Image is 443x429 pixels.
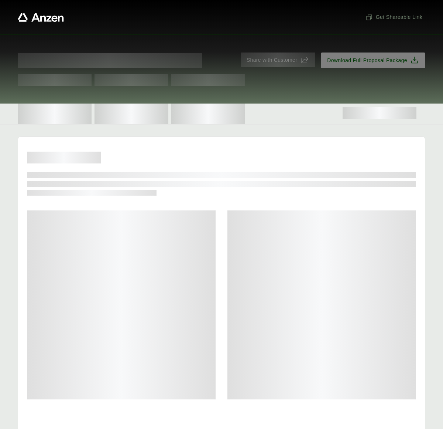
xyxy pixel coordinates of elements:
span: Share with Customer [247,56,297,64]
span: Test [18,74,92,86]
span: Proposal for [18,53,202,68]
button: Get Shareable Link [363,10,425,24]
a: Anzen website [18,13,64,22]
span: Get Shareable Link [365,13,422,21]
span: Test [95,74,168,86]
span: Test [171,74,245,86]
